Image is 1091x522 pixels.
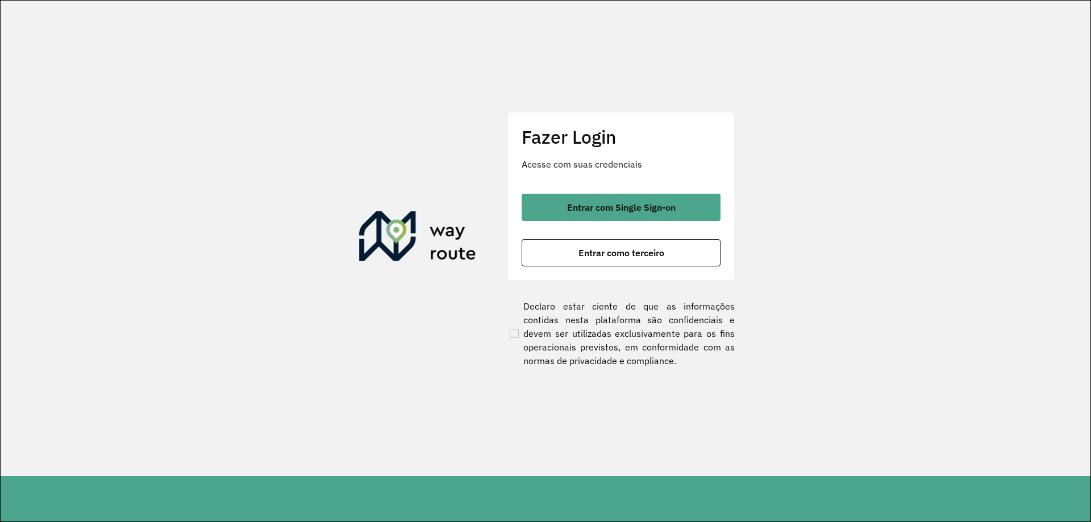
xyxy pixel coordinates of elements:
p: Acesse com suas credenciais [522,157,721,171]
label: Declaro estar ciente de que as informações contidas nesta plataforma são confidenciais e devem se... [507,299,735,368]
span: Entrar como terceiro [578,248,664,257]
img: Roteirizador AmbevTech [359,211,476,266]
span: Entrar com Single Sign-on [567,203,676,212]
button: button [522,194,721,221]
button: button [522,239,721,266]
h2: Fazer Login [522,126,721,148]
